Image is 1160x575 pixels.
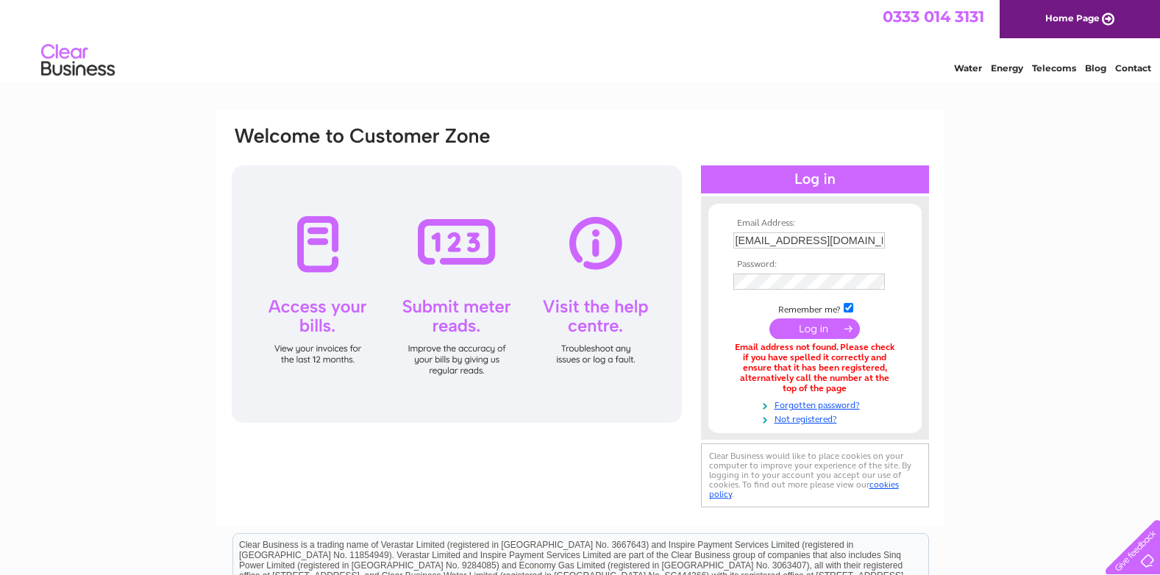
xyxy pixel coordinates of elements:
[954,63,982,74] a: Water
[733,411,900,425] a: Not registered?
[1085,63,1106,74] a: Blog
[709,479,899,499] a: cookies policy
[1032,63,1076,74] a: Telecoms
[730,260,900,270] th: Password:
[701,443,929,507] div: Clear Business would like to place cookies on your computer to improve your experience of the sit...
[1115,63,1151,74] a: Contact
[40,38,115,83] img: logo.png
[883,7,984,26] a: 0333 014 3131
[733,343,897,393] div: Email address not found. Please check if you have spelled it correctly and ensure that it has bee...
[733,397,900,411] a: Forgotten password?
[991,63,1023,74] a: Energy
[769,318,860,339] input: Submit
[730,218,900,229] th: Email Address:
[730,301,900,315] td: Remember me?
[233,8,928,71] div: Clear Business is a trading name of Verastar Limited (registered in [GEOGRAPHIC_DATA] No. 3667643...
